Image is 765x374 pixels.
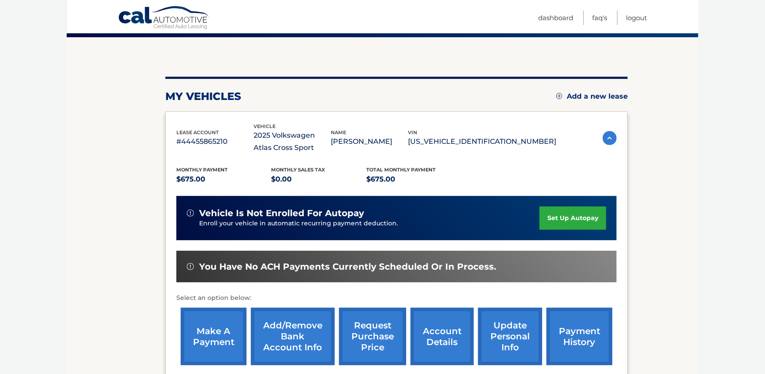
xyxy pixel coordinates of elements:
p: #44455865210 [176,135,254,148]
a: Add/Remove bank account info [251,308,335,365]
p: $675.00 [366,173,461,185]
a: request purchase price [339,308,406,365]
a: Add a new lease [556,92,628,101]
a: Logout [626,11,647,25]
span: Total Monthly Payment [366,167,436,173]
a: FAQ's [592,11,607,25]
a: Dashboard [538,11,573,25]
a: account details [411,308,474,365]
p: $675.00 [176,173,272,185]
p: Select an option below: [176,293,617,303]
span: Monthly sales Tax [272,167,325,173]
span: name [331,129,346,135]
a: update personal info [478,308,542,365]
span: vehicle [254,123,275,129]
img: alert-white.svg [187,263,194,270]
img: accordion-active.svg [603,131,617,145]
p: 2025 Volkswagen Atlas Cross Sport [254,129,331,154]
a: set up autopay [540,207,606,230]
span: vehicle is not enrolled for autopay [199,208,364,219]
p: [US_VEHICLE_IDENTIFICATION_NUMBER] [408,135,556,148]
img: add.svg [556,93,562,99]
span: Monthly Payment [176,167,228,173]
span: lease account [176,129,219,135]
p: Enroll your vehicle in automatic recurring payment deduction. [199,219,540,228]
h2: my vehicles [165,90,241,103]
p: $0.00 [272,173,367,185]
span: You have no ACH payments currently scheduled or in process. [199,261,496,272]
p: [PERSON_NAME] [331,135,408,148]
a: make a payment [181,308,247,365]
a: Cal Automotive [118,6,210,31]
a: payment history [547,308,612,365]
img: alert-white.svg [187,210,194,217]
span: vin [408,129,417,135]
